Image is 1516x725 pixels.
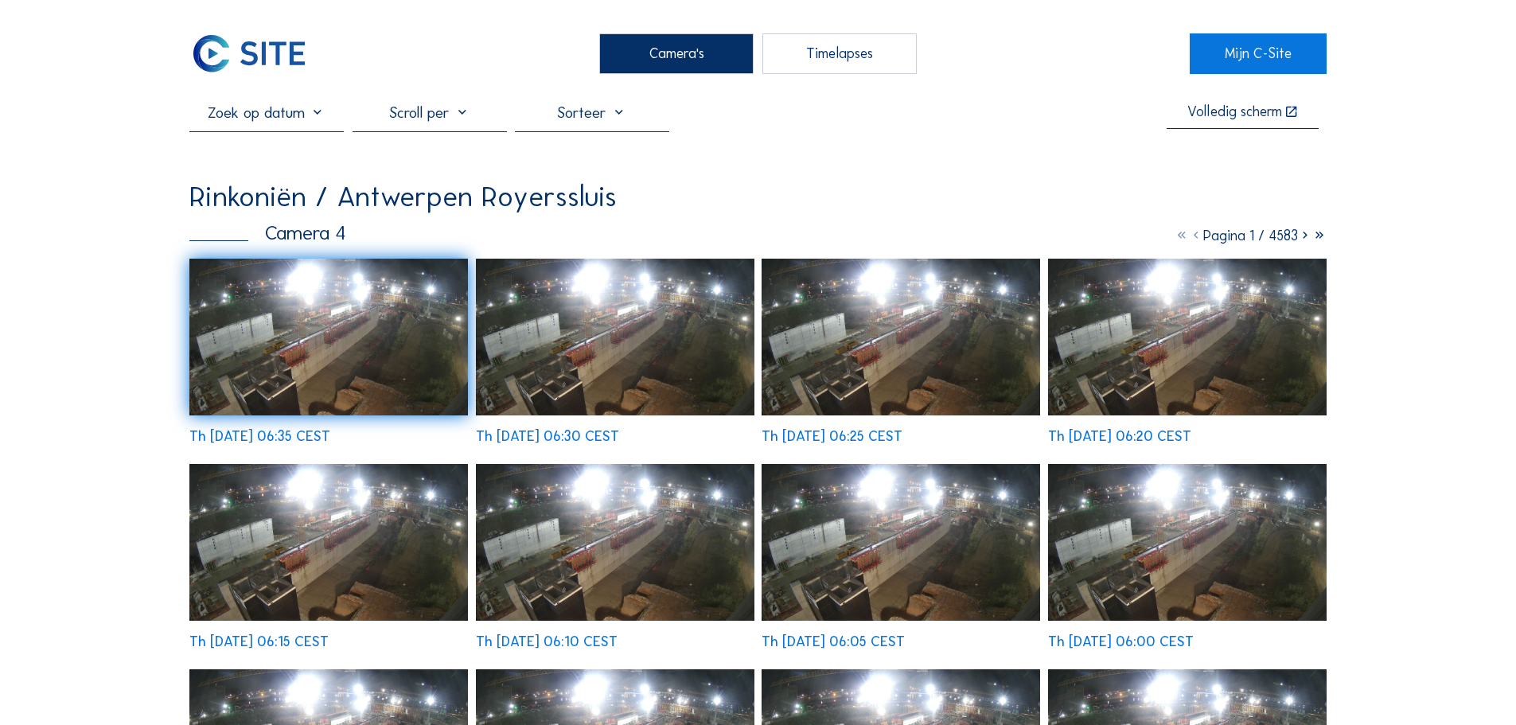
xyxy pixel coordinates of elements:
[762,635,905,649] div: Th [DATE] 06:05 CEST
[1048,430,1191,444] div: Th [DATE] 06:20 CEST
[189,182,617,211] div: Rinkoniën / Antwerpen Royerssluis
[189,33,325,73] a: C-SITE Logo
[476,464,754,621] img: image_53691311
[189,33,309,73] img: C-SITE Logo
[476,430,619,444] div: Th [DATE] 06:30 CEST
[189,259,468,415] img: image_53692064
[762,33,917,73] div: Timelapses
[189,464,468,621] img: image_53691477
[476,259,754,415] img: image_53691907
[762,259,1040,415] img: image_53691745
[762,430,902,444] div: Th [DATE] 06:25 CEST
[189,635,329,649] div: Th [DATE] 06:15 CEST
[1203,227,1298,244] span: Pagina 1 / 4583
[1048,259,1327,415] img: image_53691656
[762,464,1040,621] img: image_53691150
[1190,33,1326,73] a: Mijn C-Site
[1048,464,1327,621] img: image_53691059
[599,33,754,73] div: Camera's
[189,224,346,244] div: Camera 4
[1187,105,1282,120] div: Volledig scherm
[189,430,330,444] div: Th [DATE] 06:35 CEST
[1048,635,1194,649] div: Th [DATE] 06:00 CEST
[189,103,344,122] input: Zoek op datum 󰅀
[476,635,618,649] div: Th [DATE] 06:10 CEST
